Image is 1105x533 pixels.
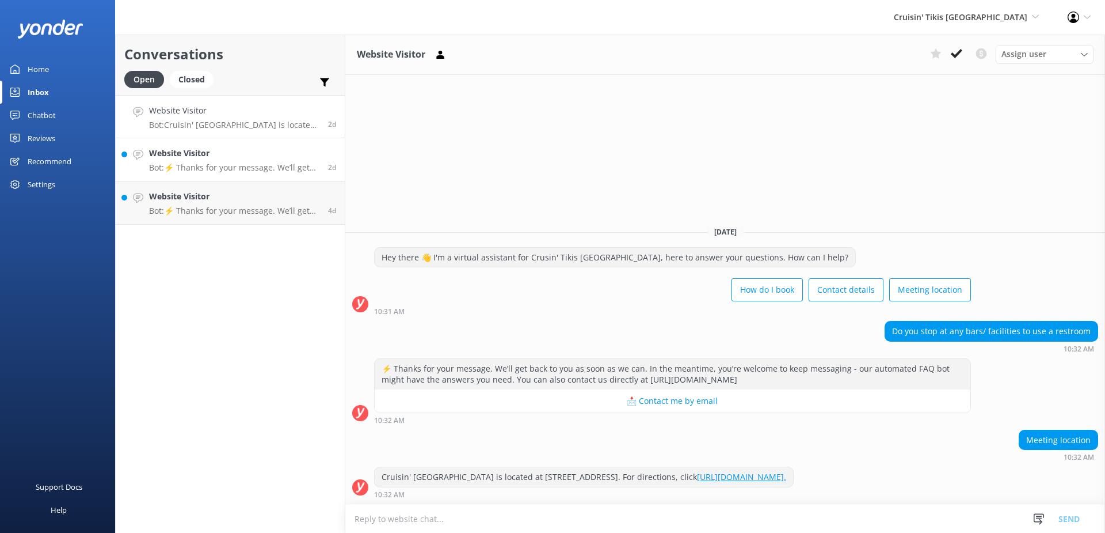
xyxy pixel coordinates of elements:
[1064,454,1094,461] strong: 10:32 AM
[28,150,71,173] div: Recommend
[149,120,319,130] p: Bot: Cruisin' [GEOGRAPHIC_DATA] is located at [STREET_ADDRESS]. For directions, click [URL][DOMAI...
[116,95,345,138] a: Website VisitorBot:Cruisin' [GEOGRAPHIC_DATA] is located at [STREET_ADDRESS]. For directions, cli...
[375,248,855,267] div: Hey there 👋 I'm a virtual assistant for Crusin' Tikis [GEOGRAPHIC_DATA], here to answer your ques...
[707,227,744,237] span: [DATE]
[116,138,345,182] a: Website VisitorBot:⚡ Thanks for your message. We’ll get back to you as soon as we can. In the mea...
[809,278,883,301] button: Contact details
[697,471,786,482] a: [URL][DOMAIN_NAME].
[1001,48,1046,61] span: Assign user
[28,173,55,196] div: Settings
[149,147,319,160] h4: Website Visitor
[374,416,971,424] div: Oct 05 2025 09:32am (UTC -05:00) America/Cancun
[28,81,49,104] div: Inbox
[28,127,55,150] div: Reviews
[149,190,319,203] h4: Website Visitor
[731,278,803,301] button: How do I book
[36,475,82,498] div: Support Docs
[889,278,971,301] button: Meeting location
[149,206,319,216] p: Bot: ⚡ Thanks for your message. We’ll get back to you as soon as we can. In the meantime, you’re ...
[1064,346,1094,353] strong: 10:32 AM
[28,104,56,127] div: Chatbot
[124,43,336,65] h2: Conversations
[374,308,405,315] strong: 10:31 AM
[1019,453,1098,461] div: Oct 05 2025 09:32am (UTC -05:00) America/Cancun
[116,182,345,225] a: Website VisitorBot:⚡ Thanks for your message. We’ll get back to you as soon as we can. In the mea...
[170,71,214,88] div: Closed
[28,58,49,81] div: Home
[374,307,971,315] div: Oct 05 2025 09:31am (UTC -05:00) America/Cancun
[328,119,336,129] span: Oct 05 2025 09:32am (UTC -05:00) America/Cancun
[375,467,793,487] div: Cruisin' [GEOGRAPHIC_DATA] is located at [STREET_ADDRESS]. For directions, click
[894,12,1027,22] span: Cruisin' Tikis [GEOGRAPHIC_DATA]
[374,492,405,498] strong: 10:32 AM
[374,490,794,498] div: Oct 05 2025 09:32am (UTC -05:00) America/Cancun
[124,71,164,88] div: Open
[885,345,1098,353] div: Oct 05 2025 09:32am (UTC -05:00) America/Cancun
[375,390,970,413] button: 📩 Contact me by email
[357,47,425,62] h3: Website Visitor
[328,162,336,172] span: Oct 04 2025 01:14pm (UTC -05:00) America/Cancun
[17,20,83,39] img: yonder-white-logo.png
[124,73,170,85] a: Open
[996,45,1093,63] div: Assign User
[375,359,970,390] div: ⚡ Thanks for your message. We’ll get back to you as soon as we can. In the meantime, you’re welco...
[149,104,319,117] h4: Website Visitor
[328,206,336,216] span: Oct 03 2025 10:28am (UTC -05:00) America/Cancun
[374,417,405,424] strong: 10:32 AM
[885,322,1098,341] div: Do you stop at any bars/ facilities to use a restroom
[170,73,219,85] a: Closed
[51,498,67,521] div: Help
[1019,430,1098,450] div: Meeting location
[149,162,319,173] p: Bot: ⚡ Thanks for your message. We’ll get back to you as soon as we can. In the meantime, you’re ...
